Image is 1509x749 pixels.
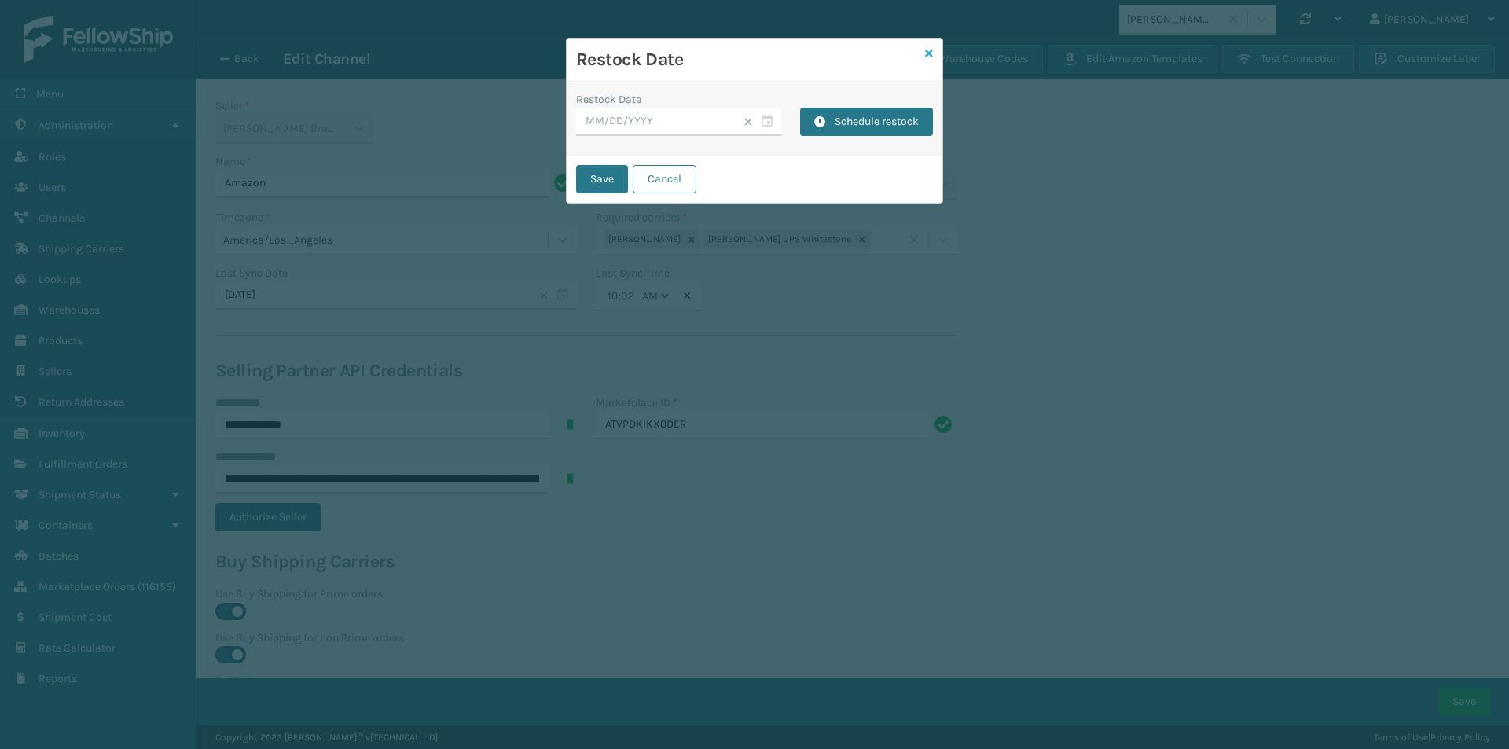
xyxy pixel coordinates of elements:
button: Schedule restock [800,108,933,136]
button: Save [576,165,628,193]
button: Cancel [633,165,696,193]
input: MM/DD/YYYY [576,108,781,136]
label: Restock Date [576,93,641,106]
h3: Restock Date [576,48,919,72]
